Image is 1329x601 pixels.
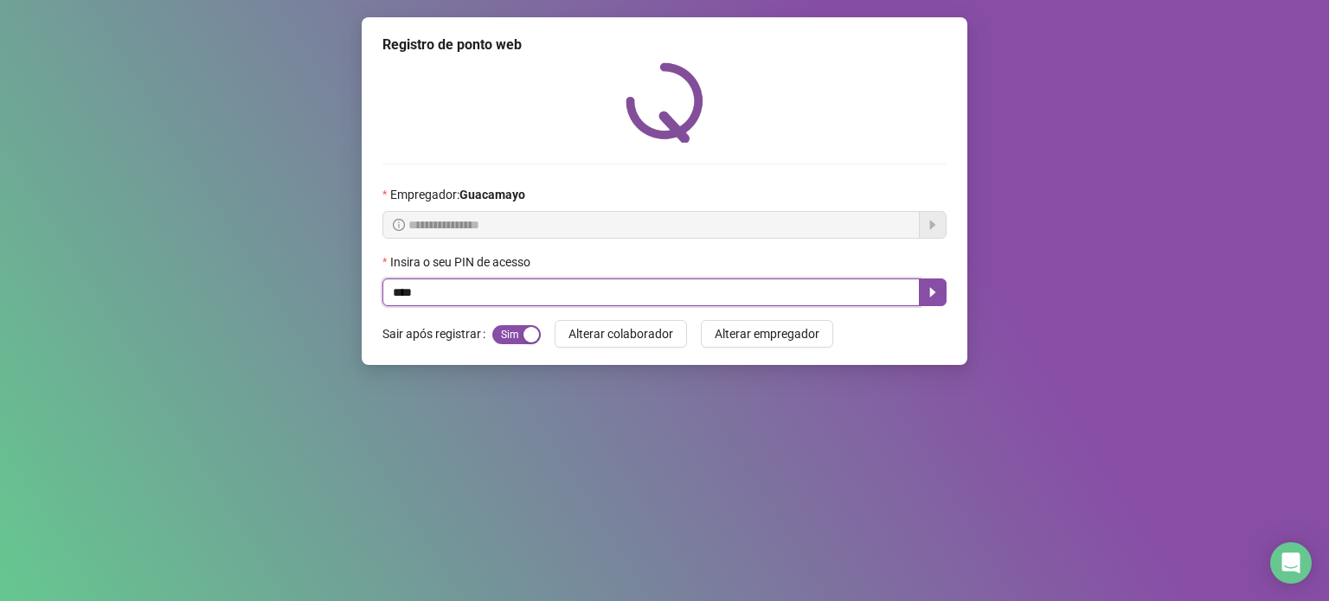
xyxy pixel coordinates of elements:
label: Insira o seu PIN de acesso [382,253,542,272]
span: info-circle [393,219,405,231]
strong: Guacamayo [459,188,525,201]
span: Empregador : [390,185,525,204]
span: caret-right [926,285,940,299]
div: Open Intercom Messenger [1270,542,1312,584]
span: Alterar empregador [715,324,819,343]
img: QRPoint [626,62,703,143]
div: Registro de ponto web [382,35,947,55]
span: Alterar colaborador [568,324,673,343]
button: Alterar empregador [701,320,833,348]
label: Sair após registrar [382,320,492,348]
button: Alterar colaborador [555,320,687,348]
